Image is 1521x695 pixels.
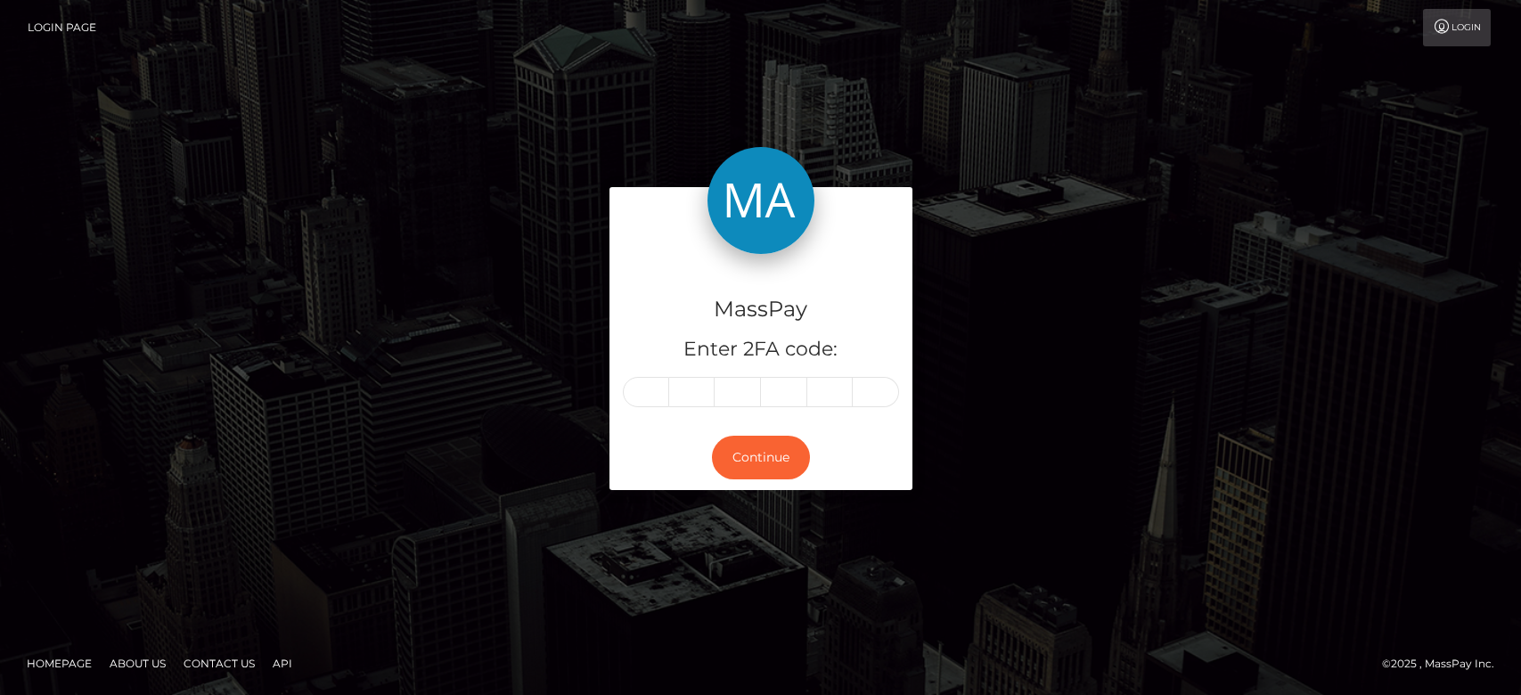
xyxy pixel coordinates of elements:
[28,9,96,46] a: Login Page
[1382,654,1508,674] div: © 2025 , MassPay Inc.
[176,650,262,677] a: Contact Us
[102,650,173,677] a: About Us
[707,147,814,254] img: MassPay
[623,336,899,364] h5: Enter 2FA code:
[712,436,810,479] button: Continue
[20,650,99,677] a: Homepage
[623,294,899,325] h4: MassPay
[1423,9,1491,46] a: Login
[266,650,299,677] a: API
